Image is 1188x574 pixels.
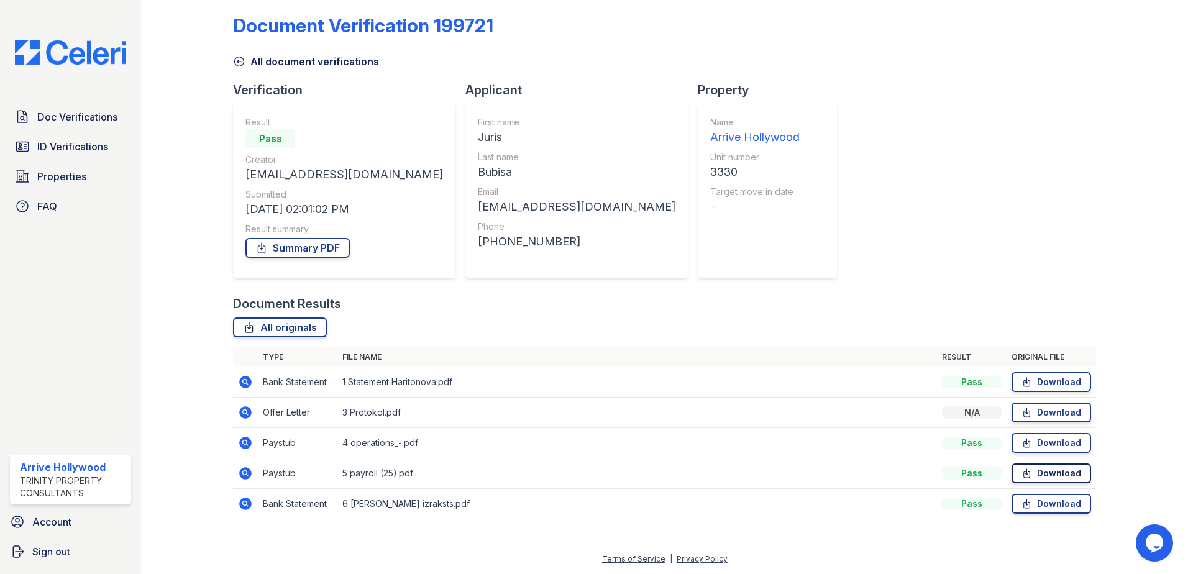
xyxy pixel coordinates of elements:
a: Summary PDF [245,238,350,258]
div: | [670,554,672,563]
div: Arrive Hollywood [20,460,126,475]
span: Doc Verifications [37,109,117,124]
div: N/A [942,406,1002,419]
div: - [710,198,800,216]
td: 3 Protokol.pdf [337,398,937,428]
a: All document verifications [233,54,379,69]
td: Offer Letter [258,398,337,428]
a: All originals [233,317,327,337]
div: Document Results [233,295,341,312]
a: Download [1012,403,1091,422]
div: Bubisa [478,163,675,181]
div: Submitted [245,188,443,201]
a: ID Verifications [10,134,131,159]
a: Doc Verifications [10,104,131,129]
div: Creator [245,153,443,166]
a: Download [1012,372,1091,392]
a: Download [1012,494,1091,514]
div: Document Verification 199721 [233,14,493,37]
span: Sign out [32,544,70,559]
a: Download [1012,433,1091,453]
div: Pass [942,376,1002,388]
span: Account [32,514,71,529]
a: Privacy Policy [677,554,728,563]
a: Terms of Service [602,554,665,563]
div: Pass [942,467,1002,480]
th: Original file [1007,347,1096,367]
td: Paystub [258,458,337,489]
td: Bank Statement [258,489,337,519]
div: [EMAIL_ADDRESS][DOMAIN_NAME] [478,198,675,216]
div: Pass [245,129,295,148]
td: 6 [PERSON_NAME] izraksts.pdf [337,489,937,519]
div: Phone [478,221,675,233]
td: 5 payroll (25).pdf [337,458,937,489]
div: [PHONE_NUMBER] [478,233,675,250]
div: Result summary [245,223,443,235]
div: [DATE] 02:01:02 PM [245,201,443,218]
td: Bank Statement [258,367,337,398]
span: ID Verifications [37,139,108,154]
a: Download [1012,463,1091,483]
div: Pass [942,498,1002,510]
td: 4 operations_-.pdf [337,428,937,458]
td: Paystub [258,428,337,458]
a: FAQ [10,194,131,219]
div: Name [710,116,800,129]
div: Trinity Property Consultants [20,475,126,499]
a: Name Arrive Hollywood [710,116,800,146]
div: [EMAIL_ADDRESS][DOMAIN_NAME] [245,166,443,183]
iframe: chat widget [1136,524,1176,562]
div: Last name [478,151,675,163]
th: Type [258,347,337,367]
td: 1 Statement Haritonova.pdf [337,367,937,398]
a: Account [5,509,136,534]
div: Target move in date [710,186,800,198]
div: Email [478,186,675,198]
span: FAQ [37,199,57,214]
div: Arrive Hollywood [710,129,800,146]
span: Properties [37,169,86,184]
th: File name [337,347,937,367]
div: Verification [233,81,465,99]
div: Result [245,116,443,129]
div: Pass [942,437,1002,449]
th: Result [937,347,1007,367]
div: Juris [478,129,675,146]
a: Sign out [5,539,136,564]
a: Properties [10,164,131,189]
div: Property [698,81,847,99]
div: First name [478,116,675,129]
div: Unit number [710,151,800,163]
div: Applicant [465,81,698,99]
div: 3330 [710,163,800,181]
img: CE_Logo_Blue-a8612792a0a2168367f1c8372b55b34899dd931a85d93a1a3d3e32e68fde9ad4.png [5,40,136,65]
